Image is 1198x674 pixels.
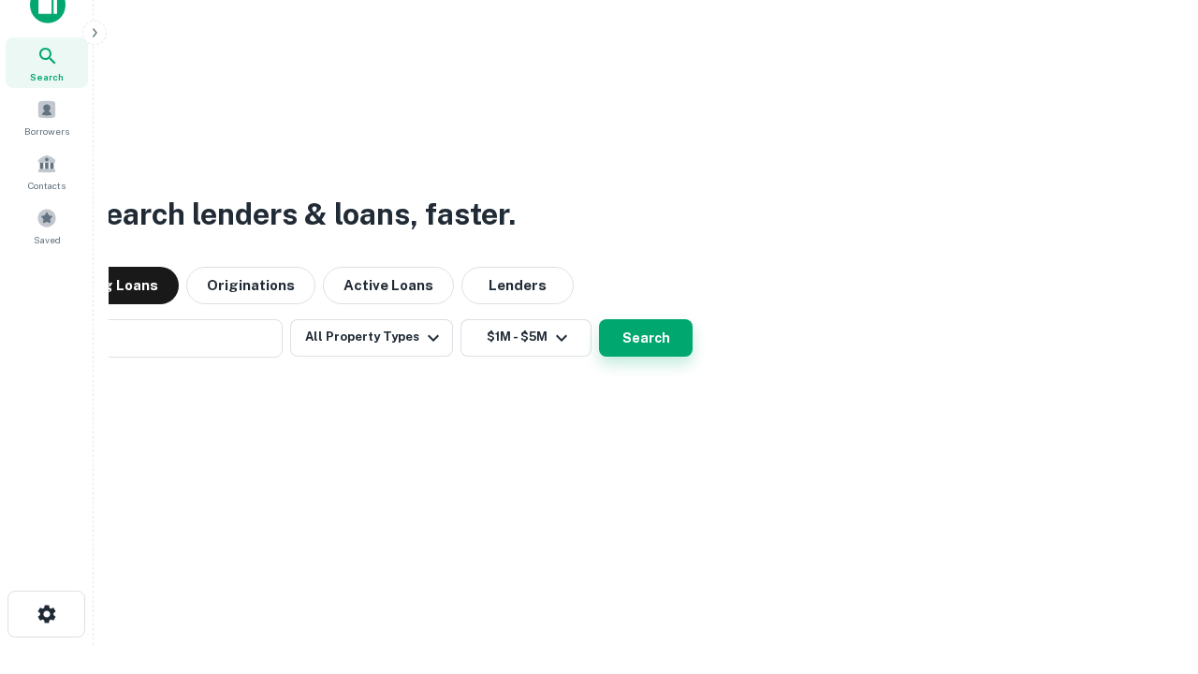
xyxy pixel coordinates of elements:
[6,146,88,197] a: Contacts
[290,319,453,357] button: All Property Types
[28,178,66,193] span: Contacts
[24,124,69,139] span: Borrowers
[34,232,61,247] span: Saved
[1104,464,1198,554] iframe: Chat Widget
[6,92,88,142] a: Borrowers
[460,319,592,357] button: $1M - $5M
[6,37,88,88] a: Search
[85,192,516,237] h3: Search lenders & loans, faster.
[186,267,315,304] button: Originations
[30,69,64,84] span: Search
[461,267,574,304] button: Lenders
[323,267,454,304] button: Active Loans
[599,319,693,357] button: Search
[6,200,88,251] a: Saved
